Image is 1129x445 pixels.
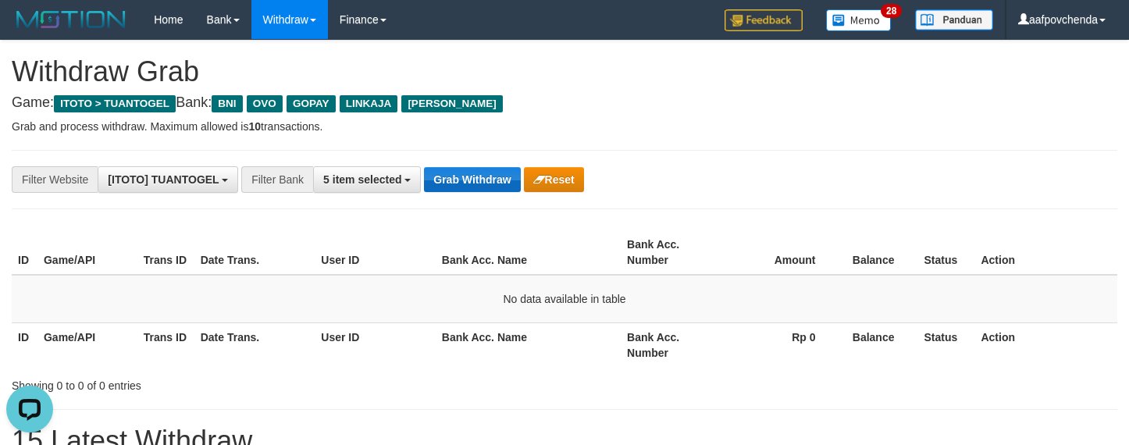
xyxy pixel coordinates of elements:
th: Bank Acc. Number [621,322,721,367]
th: Date Trans. [194,322,315,367]
img: MOTION_logo.png [12,8,130,31]
th: Amount [721,230,839,275]
th: ID [12,230,37,275]
th: Game/API [37,322,137,367]
div: Showing 0 to 0 of 0 entries [12,372,459,393]
th: Bank Acc. Name [436,230,621,275]
button: 5 item selected [313,166,421,193]
th: Balance [839,322,918,367]
img: Feedback.jpg [725,9,803,31]
strong: 10 [248,120,261,133]
div: Filter Website [12,166,98,193]
span: LINKAJA [340,95,398,112]
span: GOPAY [287,95,336,112]
button: [ITOTO] TUANTOGEL [98,166,238,193]
button: Reset [524,167,584,192]
img: Button%20Memo.svg [826,9,892,31]
button: Grab Withdraw [424,167,520,192]
th: ID [12,322,37,367]
span: ITOTO > TUANTOGEL [54,95,176,112]
button: Open LiveChat chat widget [6,6,53,53]
th: Balance [839,230,918,275]
span: BNI [212,95,242,112]
img: panduan.png [915,9,993,30]
span: 28 [881,4,902,18]
th: Trans ID [137,230,194,275]
h1: Withdraw Grab [12,56,1117,87]
td: No data available in table [12,275,1117,323]
th: Trans ID [137,322,194,367]
span: 5 item selected [323,173,401,186]
th: Rp 0 [721,322,839,367]
th: Game/API [37,230,137,275]
p: Grab and process withdraw. Maximum allowed is transactions. [12,119,1117,134]
th: Status [918,322,975,367]
th: User ID [315,230,436,275]
th: User ID [315,322,436,367]
span: OVO [247,95,283,112]
th: Bank Acc. Name [436,322,621,367]
h4: Game: Bank: [12,95,1117,111]
th: Action [974,230,1117,275]
div: Filter Bank [241,166,313,193]
span: [PERSON_NAME] [401,95,502,112]
th: Bank Acc. Number [621,230,721,275]
th: Date Trans. [194,230,315,275]
th: Status [918,230,975,275]
span: [ITOTO] TUANTOGEL [108,173,219,186]
th: Action [974,322,1117,367]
